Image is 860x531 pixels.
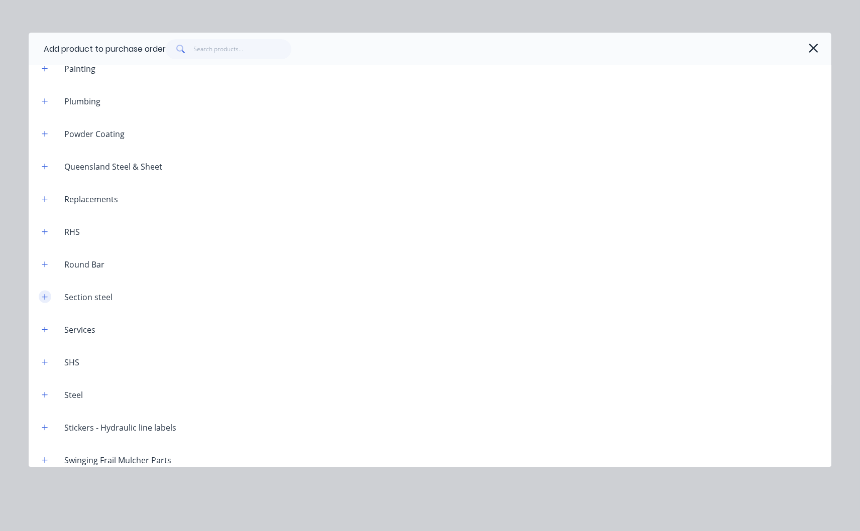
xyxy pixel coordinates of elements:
div: Add product to purchase order [44,43,166,55]
div: Painting [56,63,103,75]
div: SHS [56,356,87,368]
div: Round Bar [56,258,113,271]
input: Search products... [194,39,292,59]
div: Steel [56,389,91,401]
div: Powder Coating [56,128,133,140]
div: RHS [56,226,88,238]
div: Replacements [56,193,126,205]
div: Section steel [56,291,121,303]
div: Stickers - Hydraulic line labels [56,422,184,434]
div: Swinging Frail Mulcher Parts [56,454,179,466]
div: Queensland Steel & Sheet [56,161,170,173]
div: Plumbing [56,95,109,107]
div: Services [56,324,103,336]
